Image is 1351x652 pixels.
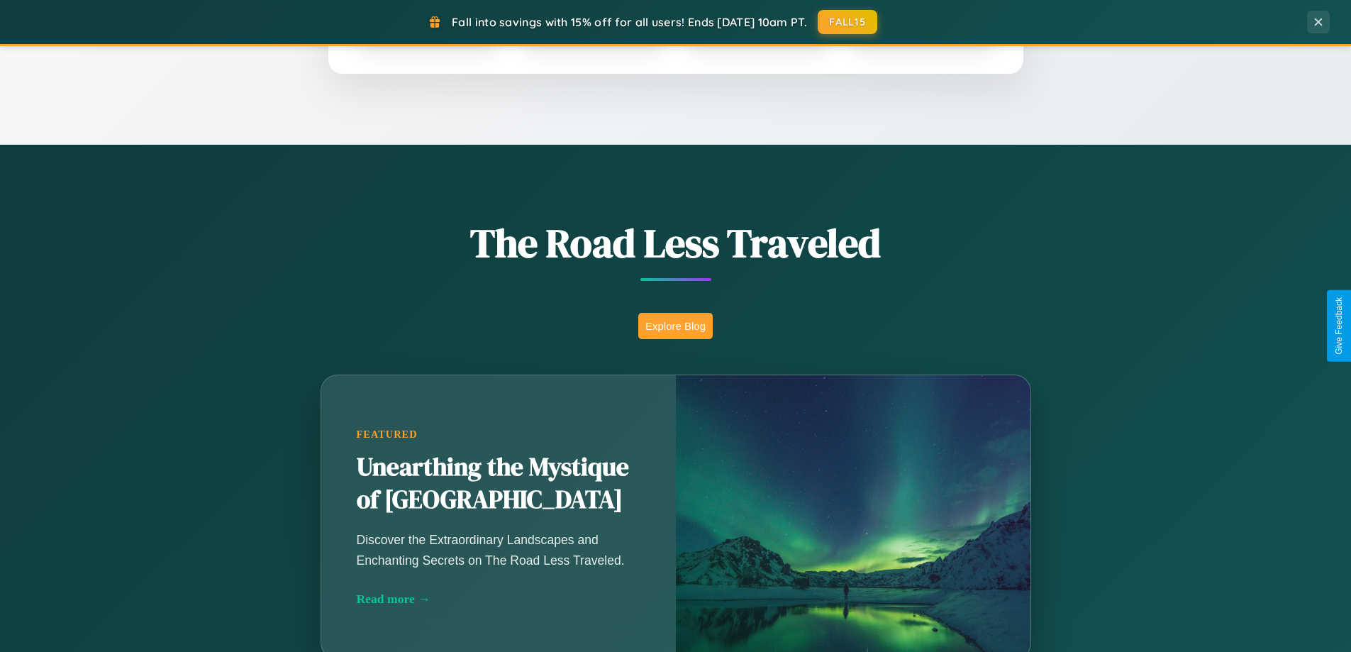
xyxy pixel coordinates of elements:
span: Fall into savings with 15% off for all users! Ends [DATE] 10am PT. [452,15,807,29]
div: Read more → [357,592,640,607]
div: Give Feedback [1334,297,1344,355]
p: Discover the Extraordinary Landscapes and Enchanting Secrets on The Road Less Traveled. [357,530,640,570]
button: Explore Blog [638,313,713,339]
button: FALL15 [818,10,877,34]
div: Featured [357,429,640,441]
h2: Unearthing the Mystique of [GEOGRAPHIC_DATA] [357,451,640,516]
h1: The Road Less Traveled [250,216,1101,270]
